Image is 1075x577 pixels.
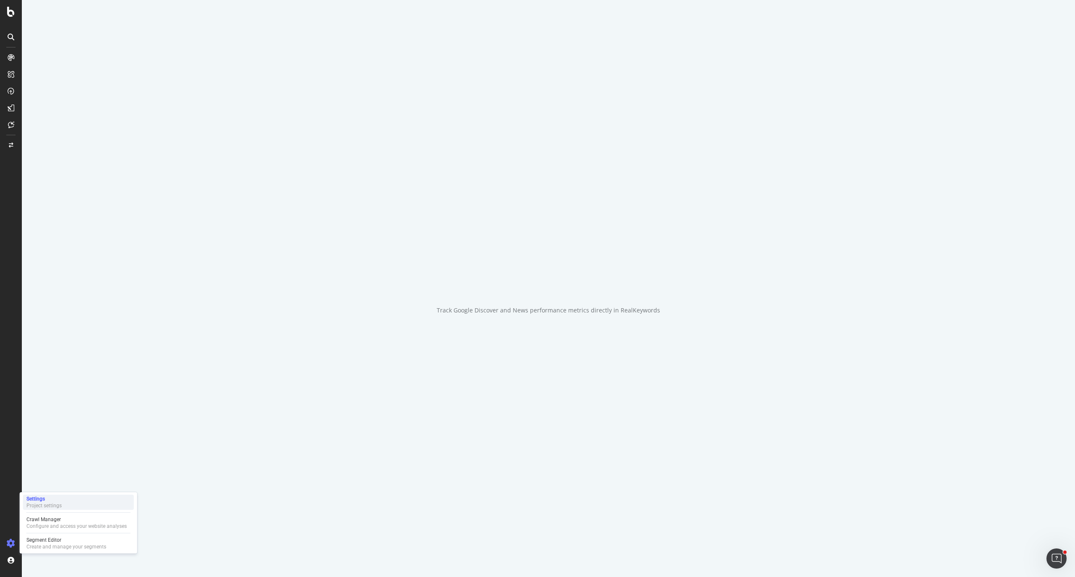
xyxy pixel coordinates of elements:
a: Segment EditorCreate and manage your segments [23,536,134,551]
a: Crawl ManagerConfigure and access your website analyses [23,515,134,530]
iframe: Intercom live chat [1046,548,1067,569]
div: Segment Editor [26,537,106,543]
div: Create and manage your segments [26,543,106,550]
div: Crawl Manager [26,516,127,523]
div: Configure and access your website analyses [26,523,127,530]
div: animation [518,262,579,293]
div: Settings [26,496,62,502]
a: SettingsProject settings [23,495,134,510]
div: Track Google Discover and News performance metrics directly in RealKeywords [437,306,660,315]
div: Project settings [26,502,62,509]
